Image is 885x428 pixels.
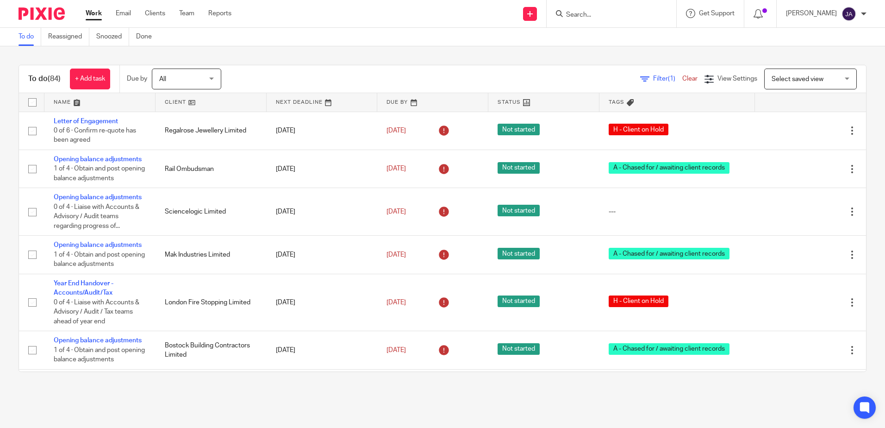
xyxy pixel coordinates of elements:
td: London Fire Stopping Limited [156,274,267,331]
span: (1) [668,76,675,82]
span: [DATE] [386,347,406,353]
td: Sciencelogic Limited [156,188,267,236]
td: [DATE] [267,236,378,274]
span: Select saved view [772,76,823,82]
div: --- [609,207,746,216]
span: Not started [498,248,540,259]
span: H - Client on Hold [609,296,668,307]
span: [DATE] [386,208,406,215]
td: [DATE] [267,112,378,150]
span: Filter [653,76,682,82]
td: [DATE] [267,331,378,369]
span: A - Chased for / awaiting client records [609,248,729,259]
a: Year End Handover - Accounts/Audit/Tax [54,280,113,296]
span: 1 of 4 · Obtain and post opening balance adjustments [54,347,145,363]
span: [DATE] [386,127,406,134]
span: 0 of 4 · Liaise with Accounts & Advisory / Audit teams regarding progress of... [54,204,139,229]
span: [DATE] [386,252,406,258]
p: [PERSON_NAME] [786,9,837,18]
span: Tags [609,100,624,105]
span: Not started [498,296,540,307]
a: Email [116,9,131,18]
span: 0 of 6 · Confirm re-quote has been agreed [54,127,136,144]
td: Bostock Building Contractors Limited [156,331,267,369]
a: To do [19,28,41,46]
a: Done [136,28,159,46]
a: Team [179,9,194,18]
h1: To do [28,74,61,84]
td: Regalrose Jewellery Limited [156,112,267,150]
img: Pixie [19,7,65,20]
span: Not started [498,343,540,355]
img: svg%3E [841,6,856,21]
span: Not started [498,124,540,135]
td: [DATE] [267,188,378,236]
a: Opening balance adjustments [54,337,142,344]
td: [DATE] [267,369,378,407]
a: Opening balance adjustments [54,242,142,248]
span: Not started [498,205,540,216]
input: Search [565,11,648,19]
span: Not started [498,162,540,174]
span: A - Chased for / awaiting client records [609,343,729,355]
span: All [159,76,166,82]
a: + Add task [70,69,110,89]
td: [PERSON_NAME] Partners Llp [156,369,267,407]
a: Reports [208,9,231,18]
a: Clear [682,76,698,82]
span: (84) [48,75,61,82]
span: A - Chased for / awaiting client records [609,162,729,174]
a: Letter of Engagement [54,118,118,125]
span: 0 of 4 · Liaise with Accounts & Advisory / Audit / Tax teams ahead of year end [54,299,139,325]
span: View Settings [717,76,757,82]
td: Rail Ombudsman [156,150,267,188]
span: [DATE] [386,166,406,172]
a: Opening balance adjustments [54,156,142,163]
span: 1 of 4 · Obtain and post opening balance adjustments [54,166,145,182]
a: Reassigned [48,28,89,46]
td: Mak Industries Limited [156,236,267,274]
a: Clients [145,9,165,18]
span: [DATE] [386,299,406,306]
a: Snoozed [96,28,129,46]
span: Get Support [699,10,735,17]
span: 1 of 4 · Obtain and post opening balance adjustments [54,252,145,268]
span: H - Client on Hold [609,124,668,135]
p: Due by [127,74,147,83]
a: Work [86,9,102,18]
td: [DATE] [267,274,378,331]
a: Opening balance adjustments [54,194,142,201]
td: [DATE] [267,150,378,188]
